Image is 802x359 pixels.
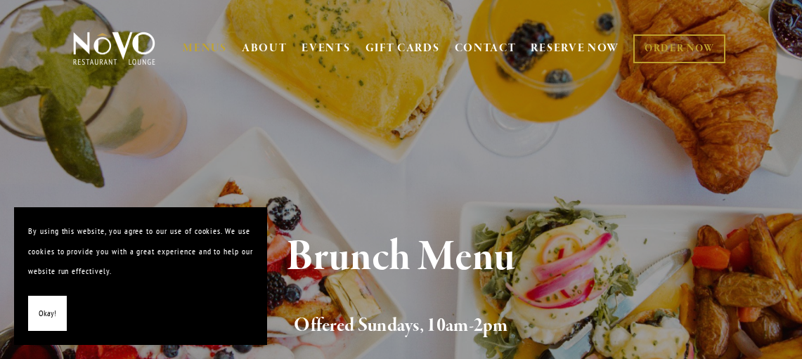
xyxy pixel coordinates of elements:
[39,303,56,324] span: Okay!
[302,41,350,56] a: EVENTS
[183,41,227,56] a: MENUS
[28,296,67,332] button: Okay!
[90,311,711,341] h2: Offered Sundays, 10am-2pm
[28,221,253,282] p: By using this website, you agree to our use of cookies. We use cookies to provide you with a grea...
[242,41,287,56] a: ABOUT
[366,35,440,62] a: GIFT CARDS
[531,35,619,62] a: RESERVE NOW
[633,34,725,63] a: ORDER NOW
[90,235,711,280] h1: Brunch Menu
[70,31,158,66] img: Novo Restaurant &amp; Lounge
[455,35,517,62] a: CONTACT
[14,207,267,345] section: Cookie banner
